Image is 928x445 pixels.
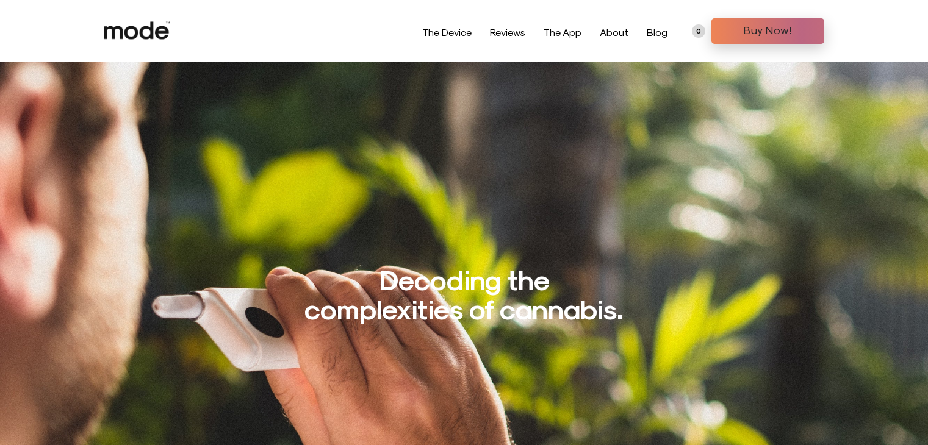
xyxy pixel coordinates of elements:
span: Buy Now! [721,21,815,39]
h1: Decoding the complexities of cannabis. [300,264,629,322]
a: Blog [647,26,667,38]
a: Buy Now! [711,18,824,44]
a: The Device [422,26,472,38]
a: 0 [692,24,705,38]
a: About [600,26,628,38]
a: The App [544,26,581,38]
a: Reviews [490,26,525,38]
